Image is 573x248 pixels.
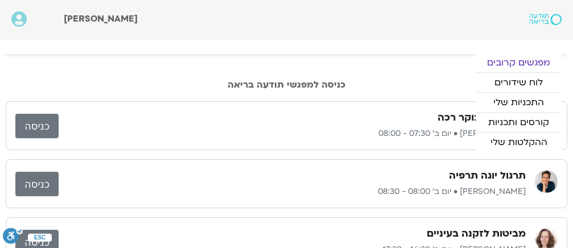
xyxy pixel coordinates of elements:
[476,133,562,152] a: ההקלטות שלי
[6,80,567,90] h2: כניסה למפגשי תודעה בריאה
[476,113,562,132] a: קורסים ותכניות
[15,114,59,138] a: כניסה
[438,111,526,125] h3: מדיטציית בוקר רכה
[535,170,558,193] img: יעל אלנברג
[15,172,59,196] a: כניסה
[449,169,526,183] h3: תרגול יוגה תרפיה
[476,53,562,72] a: מפגשים קרובים
[59,127,526,140] p: [PERSON_NAME] • יום ב׳ 07:30 - 08:00
[427,227,526,241] h3: מביטות לזקנה בעיניים
[476,73,562,92] a: לוח שידורים
[476,93,562,112] a: התכניות שלי
[64,13,138,25] span: [PERSON_NAME]
[59,185,526,199] p: [PERSON_NAME] • יום ב׳ 08:00 - 08:30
